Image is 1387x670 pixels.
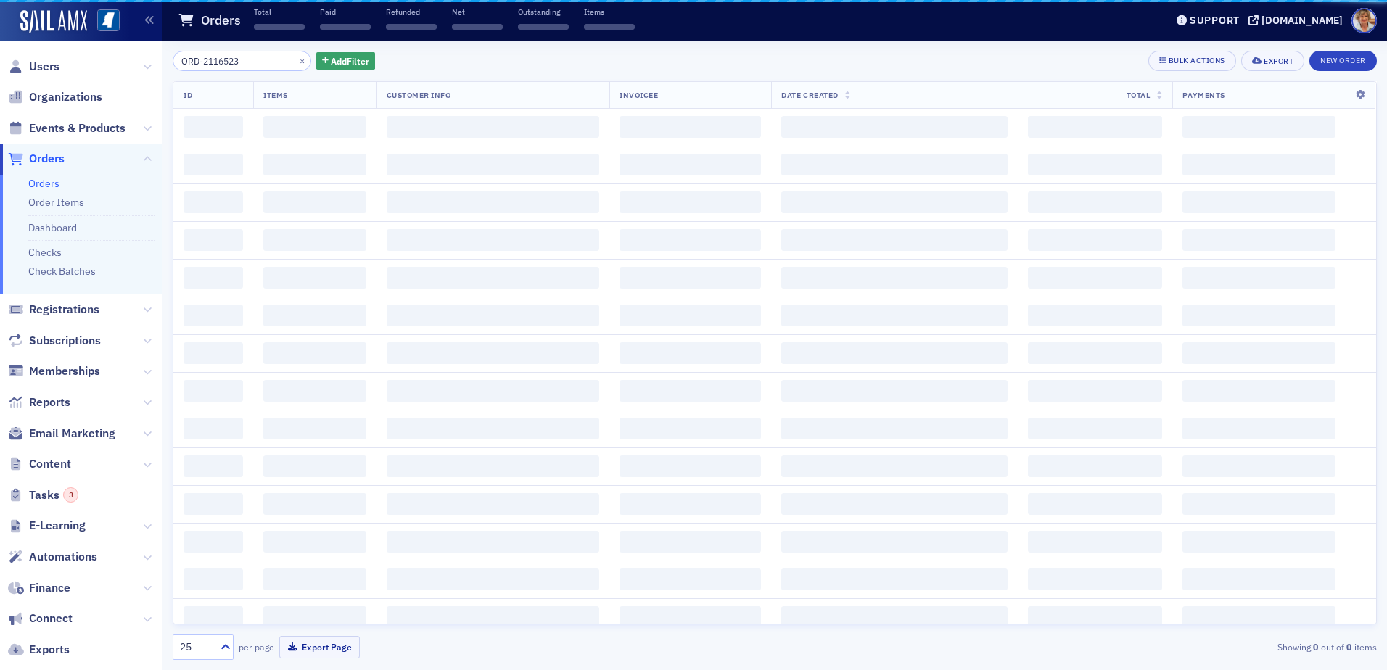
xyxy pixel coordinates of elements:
[1241,51,1304,71] button: Export
[620,116,761,138] span: ‌
[620,568,761,590] span: ‌
[620,191,761,213] span: ‌
[29,151,65,167] span: Orders
[1028,191,1163,213] span: ‌
[1028,568,1163,590] span: ‌
[1182,154,1335,175] span: ‌
[29,59,59,75] span: Users
[184,191,243,213] span: ‌
[263,342,366,364] span: ‌
[620,531,761,553] span: ‌
[620,267,761,289] span: ‌
[1028,606,1163,628] span: ‌
[1028,380,1163,402] span: ‌
[1148,51,1236,71] button: Bulk Actions
[29,611,73,626] span: Connect
[1169,57,1225,65] div: Bulk Actions
[387,493,599,515] span: ‌
[320,24,371,30] span: ‌
[387,606,599,628] span: ‌
[184,606,243,628] span: ‌
[1028,154,1163,175] span: ‌
[29,363,100,379] span: Memberships
[620,90,658,100] span: Invoicee
[1311,640,1321,653] strong: 0
[29,518,86,534] span: E-Learning
[29,302,99,318] span: Registrations
[1182,191,1335,213] span: ‌
[584,7,635,17] p: Items
[781,154,1007,175] span: ‌
[1309,53,1377,66] a: New Order
[620,229,761,251] span: ‌
[29,120,125,136] span: Events & Products
[8,59,59,75] a: Users
[387,305,599,326] span: ‌
[1028,455,1163,477] span: ‌
[620,418,761,439] span: ‌
[20,10,87,33] img: SailAMX
[387,380,599,402] span: ‌
[296,54,309,67] button: ×
[28,265,96,278] a: Check Batches
[263,455,366,477] span: ‌
[1182,116,1335,138] span: ‌
[387,418,599,439] span: ‌
[452,24,503,30] span: ‌
[263,116,366,138] span: ‌
[781,418,1007,439] span: ‌
[1182,380,1335,402] span: ‌
[29,487,78,503] span: Tasks
[28,221,77,234] a: Dashboard
[1182,90,1225,100] span: Payments
[584,24,635,30] span: ‌
[29,426,115,442] span: Email Marketing
[97,9,120,32] img: SailAMX
[263,531,366,553] span: ‌
[781,493,1007,515] span: ‌
[387,568,599,590] span: ‌
[1182,342,1335,364] span: ‌
[620,606,761,628] span: ‌
[387,455,599,477] span: ‌
[254,7,305,17] p: Total
[781,267,1007,289] span: ‌
[8,456,71,472] a: Content
[781,380,1007,402] span: ‌
[8,611,73,626] a: Connect
[263,229,366,251] span: ‌
[331,54,369,67] span: Add Filter
[184,342,243,364] span: ‌
[263,154,366,175] span: ‌
[452,7,503,17] p: Net
[63,487,78,502] div: 3
[781,191,1007,213] span: ‌
[620,380,761,402] span: ‌
[8,394,70,410] a: Reports
[1344,640,1354,653] strong: 0
[8,151,65,167] a: Orders
[386,24,437,30] span: ‌
[28,246,62,259] a: Checks
[1028,305,1163,326] span: ‌
[316,52,376,70] button: AddFilter
[986,640,1377,653] div: Showing out of items
[184,568,243,590] span: ‌
[320,7,371,17] p: Paid
[184,380,243,402] span: ‌
[620,342,761,364] span: ‌
[1028,342,1163,364] span: ‌
[8,333,101,349] a: Subscriptions
[781,455,1007,477] span: ‌
[8,487,78,503] a: Tasks3
[8,363,100,379] a: Memberships
[1182,455,1335,477] span: ‌
[387,191,599,213] span: ‌
[29,580,70,596] span: Finance
[263,606,366,628] span: ‌
[1248,15,1348,25] button: [DOMAIN_NAME]
[263,568,366,590] span: ‌
[173,51,311,71] input: Search…
[254,24,305,30] span: ‌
